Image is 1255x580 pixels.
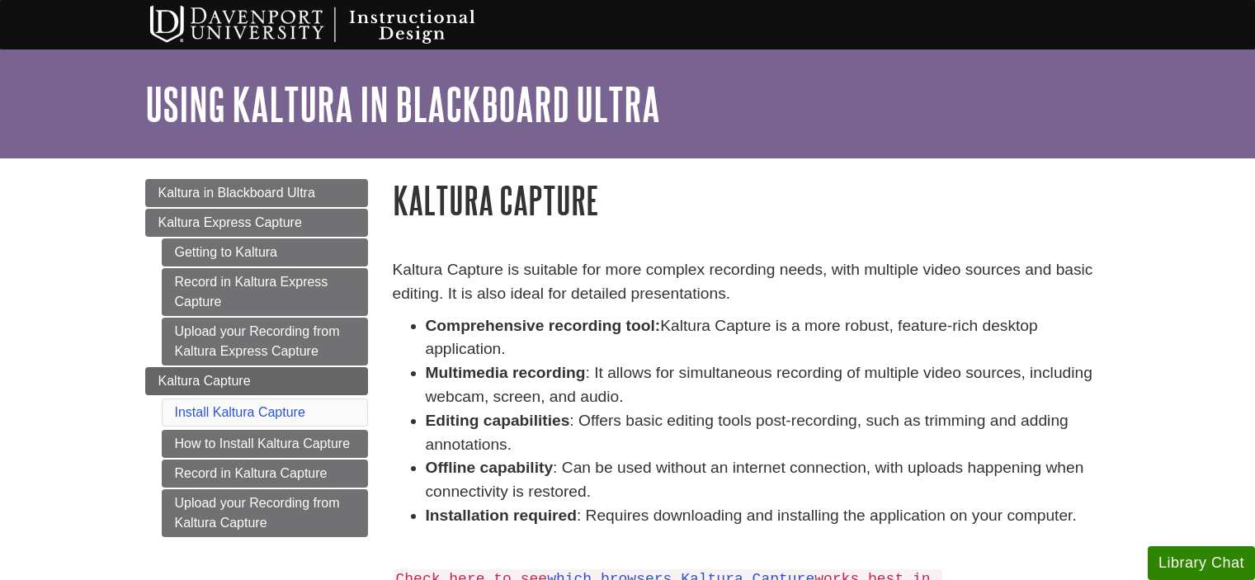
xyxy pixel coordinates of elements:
[426,364,586,381] strong: Multimedia recording
[426,361,1111,409] li: : It allows for simultaneous recording of multiple video sources, including webcam, screen, and a...
[137,4,533,45] img: Davenport University Instructional Design
[162,489,368,537] a: Upload your Recording from Kaltura Capture
[1148,546,1255,580] button: Library Chat
[426,317,661,334] strong: Comprehensive recording tool:
[162,238,368,266] a: Getting to Kaltura
[158,186,315,200] span: Kaltura in Blackboard Ultra
[162,430,368,458] a: How to Install Kaltura Capture
[393,258,1111,306] p: Kaltura Capture is suitable for more complex recording needs, with multiple video sources and bas...
[426,314,1111,362] li: Kaltura Capture is a more robust, feature-rich desktop application.
[162,318,368,365] a: Upload your Recording from Kaltura Express Capture
[145,367,368,395] a: Kaltura Capture
[158,215,302,229] span: Kaltura Express Capture
[162,268,368,316] a: Record in Kaltura Express Capture
[426,459,554,476] strong: Offline capability
[162,460,368,488] a: Record in Kaltura Capture
[158,374,251,388] span: Kaltura Capture
[145,179,368,207] a: Kaltura in Blackboard Ultra
[175,405,305,419] a: Install Kaltura Capture
[145,209,368,237] a: Kaltura Express Capture
[145,179,368,537] div: Guide Page Menu
[145,78,660,130] a: Using Kaltura in Blackboard Ultra
[426,507,577,524] strong: Installation required
[426,412,570,429] strong: Editing capabilities
[426,456,1111,504] li: : Can be used without an internet connection, with uploads happening when connectivity is restored.
[393,179,1111,221] h1: Kaltura Capture
[426,504,1111,528] li: : Requires downloading and installing the application on your computer.
[426,409,1111,457] li: : Offers basic editing tools post-recording, such as trimming and adding annotations.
